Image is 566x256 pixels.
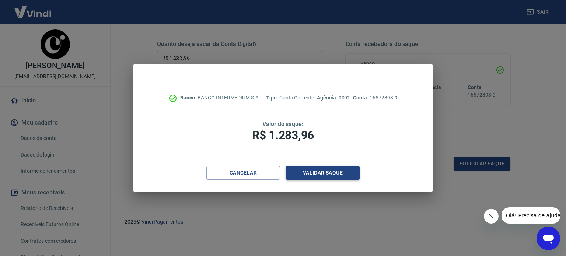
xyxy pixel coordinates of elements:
button: Validar saque [286,166,360,180]
p: 16572393-9 [353,94,397,102]
span: Conta: [353,95,370,101]
span: Valor do saque: [262,120,304,127]
button: Cancelar [206,166,280,180]
iframe: Fechar mensagem [484,209,499,224]
p: BANCO INTERMEDIUM S.A. [180,94,260,102]
span: R$ 1.283,96 [252,128,314,142]
iframe: Botão para abrir a janela de mensagens [537,227,560,250]
span: Olá! Precisa de ajuda? [4,5,62,11]
span: Banco: [180,95,198,101]
span: Agência: [317,95,339,101]
p: Conta Corrente [266,94,314,102]
iframe: Mensagem da empresa [502,207,560,224]
p: 0001 [317,94,350,102]
span: Tipo: [266,95,279,101]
